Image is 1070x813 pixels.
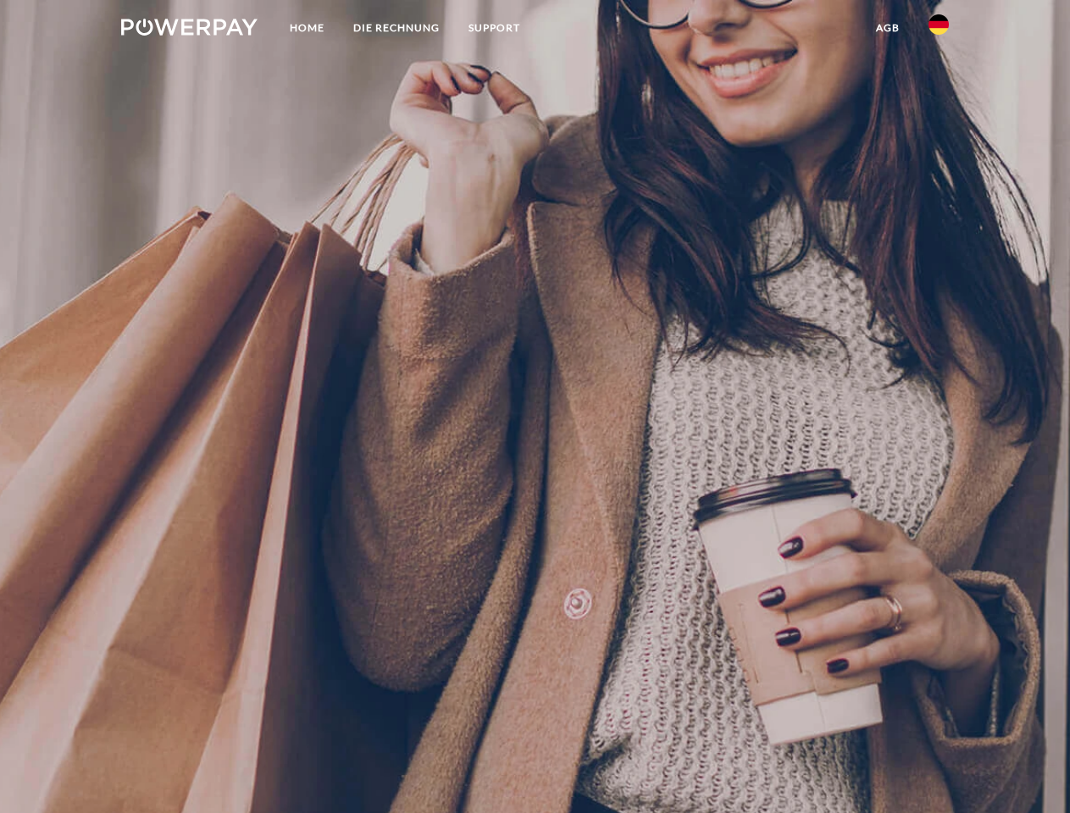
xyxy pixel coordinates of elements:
[929,14,949,35] img: de
[121,19,258,36] img: logo-powerpay-white.svg
[454,13,535,43] a: SUPPORT
[275,13,339,43] a: Home
[339,13,454,43] a: DIE RECHNUNG
[862,13,914,43] a: agb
